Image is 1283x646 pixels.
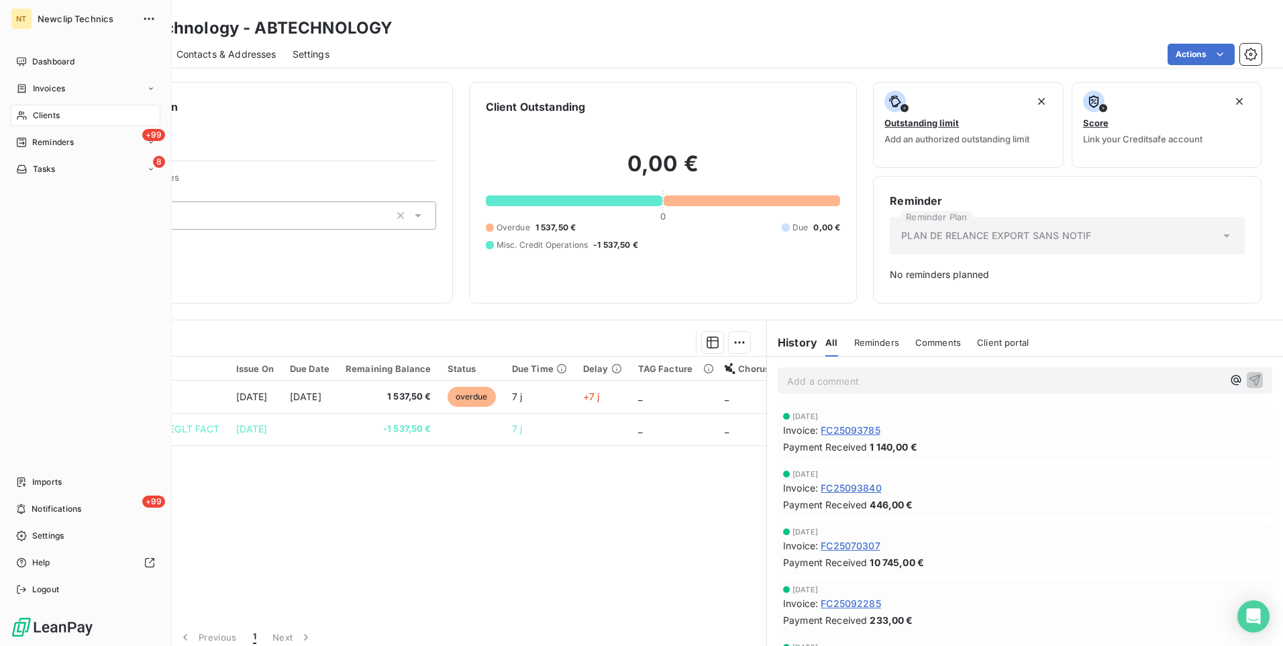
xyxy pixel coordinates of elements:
[32,530,64,542] span: Settings
[236,391,268,402] span: [DATE]
[168,210,179,222] input: Add a tag
[977,337,1029,348] span: Client portal
[11,8,32,30] div: NT
[821,539,880,553] span: FC25070307
[783,440,867,454] span: Payment Received
[38,13,134,24] span: Newclip Technics
[236,423,268,434] span: [DATE]
[792,528,818,536] span: [DATE]
[915,337,961,348] span: Comments
[792,412,818,420] span: [DATE]
[792,470,818,478] span: [DATE]
[1083,118,1109,128] span: Score
[638,363,709,374] div: TAG Facture
[783,481,818,495] span: Invoice :
[11,616,94,638] img: Logo LeanPay
[813,222,840,234] span: 0,00 €
[346,422,431,436] span: -1 537,50 €
[783,539,818,553] span: Invoice :
[901,229,1091,242] span: PLAN DE RELANCE EXPORT SANS NOTIF
[1168,44,1235,65] button: Actions
[32,584,59,596] span: Logout
[1083,134,1202,144] span: Link your Creditsafe account
[142,129,165,141] span: +99
[725,391,729,402] span: _
[512,391,522,402] span: 7 j
[236,363,274,374] div: Issue On
[497,239,588,251] span: Misc. Credit Operations
[783,596,818,610] span: Invoice :
[253,631,256,644] span: 1
[638,423,642,434] span: _
[854,337,899,348] span: Reminders
[884,118,959,128] span: Outstanding limit
[448,363,496,374] div: Status
[33,83,65,95] span: Invoices
[767,334,817,351] h6: History
[512,363,567,374] div: Due Time
[346,363,431,374] div: Remaining Balance
[821,423,880,437] span: FC25093785
[290,391,321,402] span: [DATE]
[486,99,586,115] h6: Client Outstanding
[638,391,642,402] span: _
[725,423,729,434] span: _
[153,156,165,168] span: 8
[535,222,576,234] span: 1 537,50 €
[783,613,867,627] span: Payment Received
[290,363,329,374] div: Due Date
[33,163,56,175] span: Tasks
[512,423,522,434] span: 7 j
[783,423,818,437] span: Invoice :
[870,613,913,627] span: 233,00 €
[142,496,165,508] span: +99
[32,557,50,569] span: Help
[32,503,81,515] span: Notifications
[293,48,329,61] span: Settings
[33,109,60,122] span: Clients
[821,596,881,610] span: FC25092285
[1237,600,1270,633] div: Open Intercom Messenger
[870,440,917,454] span: 1 140,00 €
[81,99,436,115] h6: Client information
[873,82,1063,168] button: Outstanding limitAdd an authorized outstanding limit
[176,48,276,61] span: Contacts & Addresses
[660,211,666,222] span: 0
[792,586,818,594] span: [DATE]
[93,423,220,434] span: AB Technology REGLT FACT
[583,363,622,374] div: Delay
[448,387,496,407] span: overdue
[890,268,1245,281] span: No reminders planned
[725,363,786,374] div: Chorus Pro
[346,390,431,404] span: 1 537,50 €
[486,150,841,191] h2: 0,00 €
[11,552,160,573] a: Help
[884,134,1029,144] span: Add an authorized outstanding limit
[32,476,62,488] span: Imports
[1072,82,1262,168] button: ScoreLink your Creditsafe account
[783,555,867,569] span: Payment Received
[870,498,913,512] span: 446,00 €
[583,391,600,402] span: +7 j
[32,136,74,148] span: Reminders
[108,172,436,191] span: Client Properties
[593,239,638,251] span: -1 537,50 €
[118,16,393,40] h3: AB Technology - ABTECHNOLOGY
[32,56,74,68] span: Dashboard
[783,498,867,512] span: Payment Received
[821,481,882,495] span: FC25093840
[825,337,837,348] span: All
[870,555,924,569] span: 10 745,00 €
[890,193,1245,209] h6: Reminder
[792,222,808,234] span: Due
[497,222,530,234] span: Overdue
